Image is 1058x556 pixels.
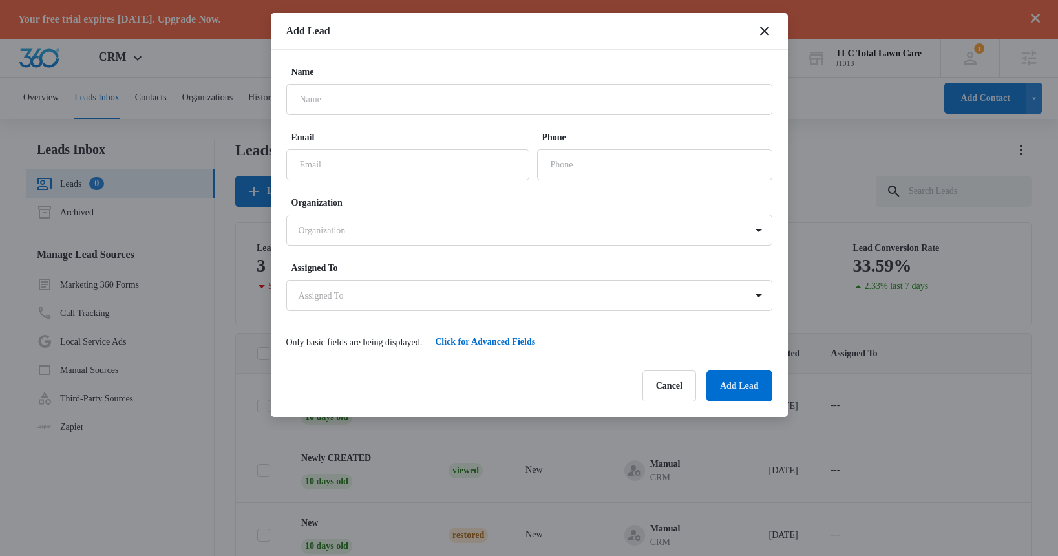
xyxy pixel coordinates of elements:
label: Email [291,131,534,144]
input: Name [286,84,772,115]
button: Add Lead [706,370,772,401]
label: Assigned To [291,261,778,275]
p: Only basic fields are being displayed. [286,336,423,349]
button: close [757,23,772,39]
label: Organization [291,196,778,209]
input: Phone [537,149,772,180]
input: Email [286,149,529,180]
label: Phone [542,131,778,144]
button: Click for Advanced Fields [422,326,548,358]
button: Cancel [642,370,696,401]
h1: Add Lead [286,23,330,39]
label: Name [291,65,778,79]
